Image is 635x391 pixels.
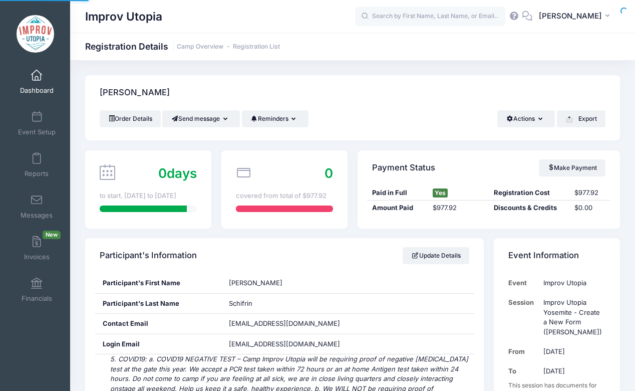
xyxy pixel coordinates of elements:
a: Dashboard [13,64,61,99]
span: 0 [325,165,333,181]
div: Contact Email [95,314,221,334]
span: [PERSON_NAME] [229,279,282,287]
div: $0.00 [570,203,610,213]
a: Camp Overview [177,43,223,51]
h4: [PERSON_NAME] [100,79,170,107]
a: Registration List [233,43,280,51]
span: 0 [158,165,167,181]
input: Search by First Name, Last Name, or Email... [355,7,505,27]
td: To [508,361,539,381]
button: [PERSON_NAME] [532,5,620,28]
div: Participant's First Name [95,273,221,293]
div: Login Email [95,334,221,354]
h1: Registration Details [85,41,280,52]
div: Amount Paid [367,203,428,213]
td: Improv Utopia Yosemite - Create a New Form ([PERSON_NAME]) [539,293,605,342]
td: [DATE] [539,361,605,381]
div: Discounts & Credits [489,203,570,213]
td: Improv Utopia [539,273,605,293]
td: From [508,342,539,361]
button: Send message [162,110,240,127]
div: covered from total of $977.92 [236,191,333,201]
h4: Participant's Information [100,242,197,270]
span: [EMAIL_ADDRESS][DOMAIN_NAME] [229,339,354,349]
span: Financials [22,294,52,303]
td: [DATE] [539,342,605,361]
span: New [43,231,61,239]
div: $977.92 [428,203,489,213]
a: InvoicesNew [13,231,61,266]
span: Invoices [24,253,50,261]
span: [EMAIL_ADDRESS][DOMAIN_NAME] [229,319,340,327]
span: [PERSON_NAME] [539,11,602,22]
span: Reports [25,169,49,178]
a: Event Setup [13,106,61,141]
div: $977.92 [570,188,610,198]
img: Improv Utopia [17,15,54,53]
td: Event [508,273,539,293]
h1: Improv Utopia [85,5,162,28]
span: Messages [21,211,53,220]
a: Messages [13,189,61,224]
button: Export [557,110,605,127]
div: Registration Cost [489,188,570,198]
span: Dashboard [20,86,54,95]
a: Make Payment [539,159,605,176]
a: Order Details [100,110,161,127]
div: to start. [DATE] to [DATE] [100,191,197,201]
a: Financials [13,272,61,307]
button: Reminders [242,110,308,127]
button: Actions [497,110,555,127]
div: Participant's Last Name [95,294,221,314]
h4: Payment Status [372,153,435,182]
td: Session [508,293,539,342]
div: days [158,163,197,183]
h4: Event Information [508,242,579,270]
span: Event Setup [18,128,56,136]
a: Reports [13,147,61,182]
div: Paid in Full [367,188,428,198]
span: Schifrin [229,299,252,307]
span: Yes [433,188,448,198]
a: Update Details [403,247,469,264]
